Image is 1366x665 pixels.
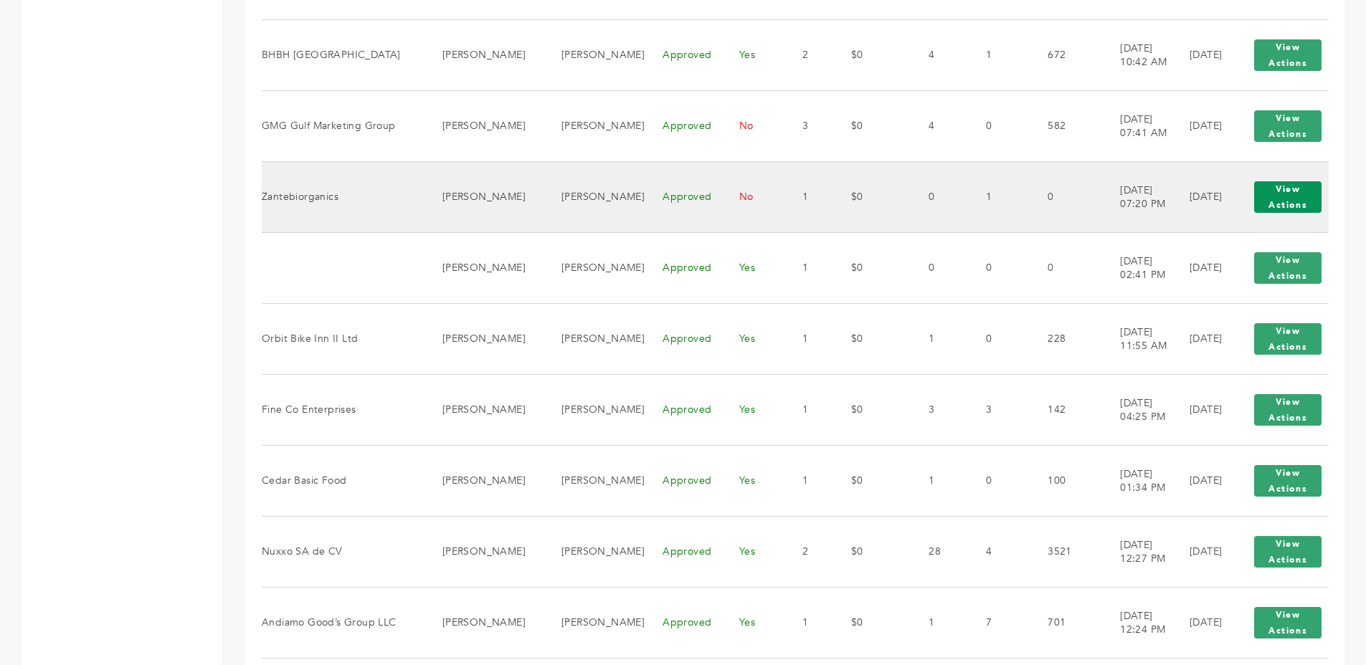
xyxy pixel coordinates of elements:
[1102,446,1172,517] td: [DATE] 01:34 PM
[1102,304,1172,375] td: [DATE] 11:55 AM
[721,20,784,91] td: Yes
[262,162,424,233] td: Zantebiorganics
[833,446,911,517] td: $0
[424,304,544,375] td: [PERSON_NAME]
[544,304,645,375] td: [PERSON_NAME]
[968,91,1030,162] td: 0
[721,517,784,588] td: Yes
[1254,323,1322,355] button: View Actions
[1254,536,1322,568] button: View Actions
[1254,181,1322,213] button: View Actions
[784,162,833,233] td: 1
[424,588,544,659] td: [PERSON_NAME]
[911,446,968,517] td: 1
[544,91,645,162] td: [PERSON_NAME]
[1030,375,1102,446] td: 142
[262,446,424,517] td: Cedar Basic Food
[262,304,424,375] td: Orbit Bike Inn II Ltd
[544,375,645,446] td: [PERSON_NAME]
[262,588,424,659] td: Andiamo Good’s Group LLC
[645,304,721,375] td: Approved
[1172,446,1229,517] td: [DATE]
[1030,91,1102,162] td: 582
[721,162,784,233] td: No
[911,20,968,91] td: 4
[721,304,784,375] td: Yes
[968,375,1030,446] td: 3
[1030,446,1102,517] td: 100
[833,91,911,162] td: $0
[1172,91,1229,162] td: [DATE]
[424,446,544,517] td: [PERSON_NAME]
[645,446,721,517] td: Approved
[784,375,833,446] td: 1
[424,233,544,304] td: [PERSON_NAME]
[544,588,645,659] td: [PERSON_NAME]
[1172,304,1229,375] td: [DATE]
[1172,588,1229,659] td: [DATE]
[784,588,833,659] td: 1
[424,517,544,588] td: [PERSON_NAME]
[544,517,645,588] td: [PERSON_NAME]
[833,233,911,304] td: $0
[544,233,645,304] td: [PERSON_NAME]
[968,588,1030,659] td: 7
[1254,465,1322,497] button: View Actions
[833,20,911,91] td: $0
[1030,233,1102,304] td: 0
[424,91,544,162] td: [PERSON_NAME]
[911,517,968,588] td: 28
[1172,517,1229,588] td: [DATE]
[1102,375,1172,446] td: [DATE] 04:25 PM
[1254,607,1322,638] button: View Actions
[721,375,784,446] td: Yes
[784,20,833,91] td: 2
[1030,20,1102,91] td: 672
[968,517,1030,588] td: 4
[968,446,1030,517] td: 0
[262,91,424,162] td: GMG Gulf Marketing Group
[645,162,721,233] td: Approved
[544,20,645,91] td: [PERSON_NAME]
[968,304,1030,375] td: 0
[784,446,833,517] td: 1
[833,588,911,659] td: $0
[544,446,645,517] td: [PERSON_NAME]
[1254,252,1322,284] button: View Actions
[645,91,721,162] td: Approved
[645,588,721,659] td: Approved
[784,233,833,304] td: 1
[968,162,1030,233] td: 1
[784,517,833,588] td: 2
[424,375,544,446] td: [PERSON_NAME]
[911,233,968,304] td: 0
[1254,39,1322,71] button: View Actions
[911,91,968,162] td: 4
[911,304,968,375] td: 1
[784,91,833,162] td: 3
[911,375,968,446] td: 3
[1102,233,1172,304] td: [DATE] 02:41 PM
[1254,394,1322,426] button: View Actions
[968,20,1030,91] td: 1
[1254,110,1322,142] button: View Actions
[1102,162,1172,233] td: [DATE] 07:20 PM
[833,304,911,375] td: $0
[1030,517,1102,588] td: 3521
[721,446,784,517] td: Yes
[645,375,721,446] td: Approved
[1172,162,1229,233] td: [DATE]
[833,375,911,446] td: $0
[262,375,424,446] td: Fine Co Enterprises
[1030,162,1102,233] td: 0
[833,162,911,233] td: $0
[645,20,721,91] td: Approved
[911,588,968,659] td: 1
[1172,375,1229,446] td: [DATE]
[784,304,833,375] td: 1
[968,233,1030,304] td: 0
[1102,588,1172,659] td: [DATE] 12:24 PM
[262,20,424,91] td: BHBH [GEOGRAPHIC_DATA]
[1102,517,1172,588] td: [DATE] 12:27 PM
[911,162,968,233] td: 0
